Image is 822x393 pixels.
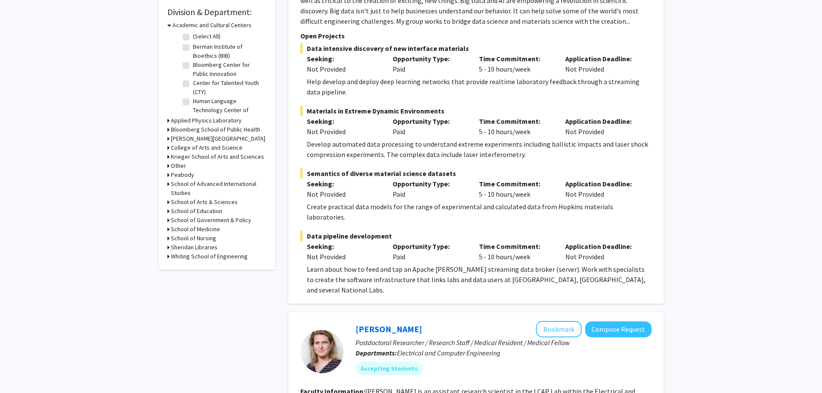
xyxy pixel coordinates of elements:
[6,354,37,387] iframe: Chat
[173,21,252,30] h3: Academic and Cultural Centers
[565,241,639,252] p: Application Deadline:
[356,362,423,375] mat-chip: Accepting Students
[479,53,552,64] p: Time Commitment:
[171,143,243,152] h3: College of Arts and Science
[472,116,559,137] div: 5 - 10 hours/week
[585,321,652,337] button: Compose Request to Moira-Phoebe Huet
[193,32,220,41] label: (Select All)
[171,125,260,134] h3: Bloomberg School of Public Health
[171,179,267,198] h3: School of Advanced International Studies
[559,53,645,74] div: Not Provided
[300,106,652,116] span: Materials in Extreme Dynamic Environments
[307,116,380,126] p: Seeking:
[307,241,380,252] p: Seeking:
[307,64,380,74] div: Not Provided
[171,152,264,161] h3: Krieger School of Arts and Sciences
[171,170,194,179] h3: Peabody
[193,60,265,79] label: Bloomberg Center for Public Innovation
[171,134,265,143] h3: [PERSON_NAME][GEOGRAPHIC_DATA]
[171,243,217,252] h3: Sheridan Libraries
[559,116,645,137] div: Not Provided
[307,179,380,189] p: Seeking:
[356,349,397,357] b: Departments:
[193,42,265,60] label: Berman Institute of Bioethics (BIB)
[393,53,466,64] p: Opportunity Type:
[356,324,422,334] a: [PERSON_NAME]
[559,241,645,262] div: Not Provided
[307,252,380,262] div: Not Provided
[300,31,652,41] p: Open Projects
[307,264,652,295] div: Learn about how to feed and tap an Apache [PERSON_NAME] streaming data broker (server). Work with...
[307,53,380,64] p: Seeking:
[171,252,248,261] h3: Whiting School of Engineering
[386,116,472,137] div: Paid
[193,97,265,124] label: Human Language Technology Center of Excellence (HLTCOE)
[307,76,652,97] div: Help develop and deploy deep learning networks that provide realtime laboratory feedback through ...
[479,241,552,252] p: Time Commitment:
[536,321,582,337] button: Add Moira-Phoebe Huet to Bookmarks
[393,241,466,252] p: Opportunity Type:
[300,168,652,179] span: Semantics of diverse material science datasets
[565,179,639,189] p: Application Deadline:
[171,198,238,207] h3: School of Arts & Sciences
[397,349,501,357] span: Electrical and Computer Engineering
[171,116,242,125] h3: Applied Physics Laboratory
[393,116,466,126] p: Opportunity Type:
[171,161,186,170] h3: Other
[393,179,466,189] p: Opportunity Type:
[472,241,559,262] div: 5 - 10 hours/week
[307,139,652,160] div: Develop automated data processing to understand extreme experiments including ballistic impacts a...
[386,179,472,199] div: Paid
[472,53,559,74] div: 5 - 10 hours/week
[356,337,652,348] p: Postdoctoral Researcher / Research Staff / Medical Resident / Medical Fellow
[565,116,639,126] p: Application Deadline:
[300,231,652,241] span: Data pipeline development
[565,53,639,64] p: Application Deadline:
[171,234,216,243] h3: School of Nursing
[472,179,559,199] div: 5 - 10 hours/week
[300,43,652,53] span: Data intensive discovery of new interface materials
[193,79,265,97] label: Center for Talented Youth (CTY)
[307,201,652,222] div: Create practical data models for the range of experimental and calculated data from Hopkins mater...
[307,189,380,199] div: Not Provided
[171,207,222,216] h3: School of Education
[479,179,552,189] p: Time Commitment:
[386,53,472,74] div: Paid
[386,241,472,262] div: Paid
[171,225,220,234] h3: School of Medicine
[171,216,251,225] h3: School of Government & Policy
[479,116,552,126] p: Time Commitment:
[307,126,380,137] div: Not Provided
[167,7,267,17] h2: Division & Department:
[559,179,645,199] div: Not Provided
